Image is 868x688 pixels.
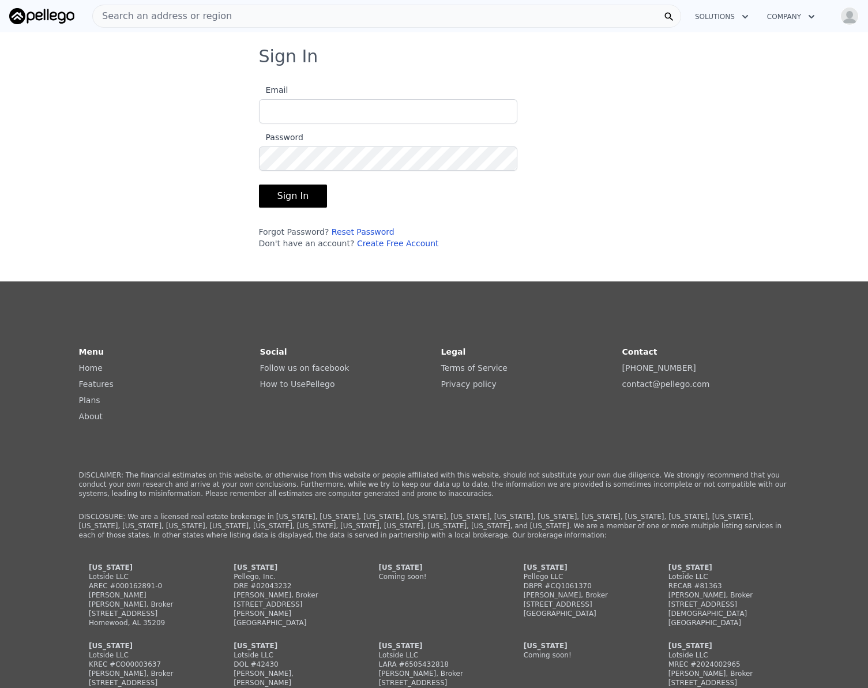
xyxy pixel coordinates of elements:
[441,363,508,373] a: Terms of Service
[260,379,335,389] a: How to UsePellego
[524,572,634,581] div: Pellego LLC
[89,572,200,581] div: Lotside LLC
[234,600,344,618] div: [STREET_ADDRESS][PERSON_NAME]
[9,8,74,24] img: Pellego
[357,239,439,248] a: Create Free Account
[332,227,394,236] a: Reset Password
[758,6,824,27] button: Company
[668,581,779,591] div: RECAB #81363
[524,651,634,660] div: Coming soon!
[524,609,634,618] div: [GEOGRAPHIC_DATA]
[79,379,114,389] a: Features
[234,563,344,572] div: [US_STATE]
[79,471,790,498] p: DISCLAIMER: The financial estimates on this website, or otherwise from this website or people aff...
[259,226,517,249] div: Forgot Password? Don't have an account?
[89,678,200,687] div: [STREET_ADDRESS]
[668,600,779,618] div: [STREET_ADDRESS][DEMOGRAPHIC_DATA]
[259,146,517,171] input: Password
[668,618,779,627] div: [GEOGRAPHIC_DATA]
[524,563,634,572] div: [US_STATE]
[79,396,100,405] a: Plans
[378,641,489,651] div: [US_STATE]
[234,669,344,687] div: [PERSON_NAME], [PERSON_NAME]
[234,581,344,591] div: DRE #02043232
[89,591,200,609] div: [PERSON_NAME] [PERSON_NAME], Broker
[89,660,200,669] div: KREC #CO00003637
[441,347,466,356] strong: Legal
[524,591,634,600] div: [PERSON_NAME], Broker
[259,99,517,123] input: Email
[234,641,344,651] div: [US_STATE]
[89,618,200,627] div: Homewood, AL 35209
[378,651,489,660] div: Lotside LLC
[668,660,779,669] div: MREC #2024002965
[622,347,657,356] strong: Contact
[524,600,634,609] div: [STREET_ADDRESS]
[234,651,344,660] div: Lotside LLC
[89,641,200,651] div: [US_STATE]
[260,347,287,356] strong: Social
[668,563,779,572] div: [US_STATE]
[259,133,303,142] span: Password
[234,591,344,600] div: [PERSON_NAME], Broker
[622,379,710,389] a: contact@pellego.com
[668,641,779,651] div: [US_STATE]
[840,7,859,25] img: avatar
[378,563,489,572] div: [US_STATE]
[668,651,779,660] div: Lotside LLC
[260,363,350,373] a: Follow us on facebook
[378,660,489,669] div: LARA #6505432818
[89,563,200,572] div: [US_STATE]
[79,347,104,356] strong: Menu
[668,591,779,600] div: [PERSON_NAME], Broker
[622,363,696,373] a: [PHONE_NUMBER]
[378,669,489,678] div: [PERSON_NAME], Broker
[524,641,634,651] div: [US_STATE]
[89,581,200,591] div: AREC #000162891-0
[79,412,103,421] a: About
[89,651,200,660] div: Lotside LLC
[378,678,489,687] div: [STREET_ADDRESS]
[259,185,328,208] button: Sign In
[668,669,779,678] div: [PERSON_NAME], Broker
[89,669,200,678] div: [PERSON_NAME], Broker
[524,581,634,591] div: DBPR #CQ1061370
[93,9,232,23] span: Search an address or region
[79,363,103,373] a: Home
[234,660,344,669] div: DOL #42430
[668,572,779,581] div: Lotside LLC
[234,618,344,627] div: [GEOGRAPHIC_DATA]
[686,6,758,27] button: Solutions
[79,512,790,540] p: DISCLOSURE: We are a licensed real estate brokerage in [US_STATE], [US_STATE], [US_STATE], [US_ST...
[89,609,200,618] div: [STREET_ADDRESS]
[234,572,344,581] div: Pellego, Inc.
[378,572,489,581] div: Coming soon!
[259,85,288,95] span: Email
[441,379,497,389] a: Privacy policy
[259,46,610,67] h3: Sign In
